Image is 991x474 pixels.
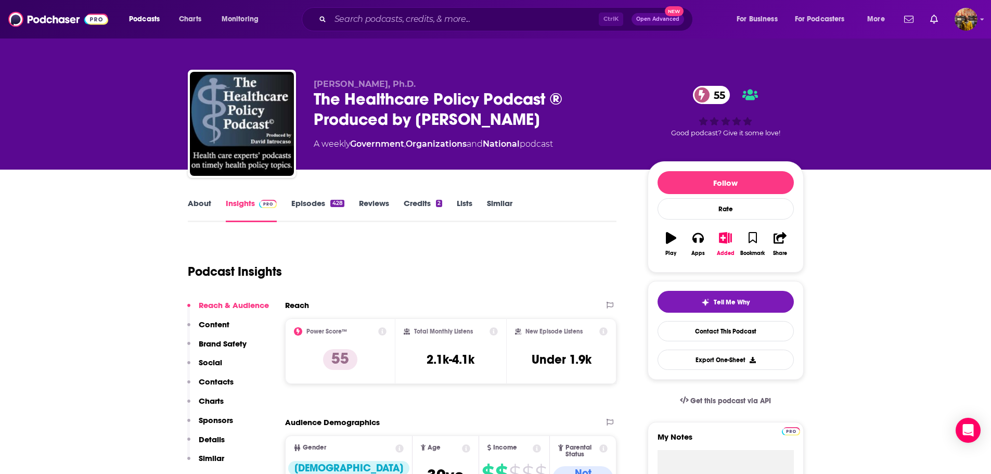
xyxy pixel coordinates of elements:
a: Similar [487,198,512,222]
div: 55Good podcast? Give it some love! [648,79,804,144]
h3: Under 1.9k [532,352,591,367]
span: Gender [303,444,326,451]
p: Charts [199,396,224,406]
span: For Podcasters [795,12,845,27]
img: tell me why sparkle [701,298,710,306]
p: Brand Safety [199,339,247,349]
p: Contacts [199,377,234,387]
p: 55 [323,349,357,370]
button: Added [712,225,739,263]
button: open menu [788,11,860,28]
button: Share [766,225,793,263]
button: Contacts [187,377,234,396]
img: Podchaser - Follow, Share and Rate Podcasts [8,9,108,29]
span: Podcasts [129,12,160,27]
span: Logged in as hratnayake [955,8,977,31]
div: Added [717,250,735,257]
label: My Notes [658,432,794,450]
a: Lists [457,198,472,222]
h2: Reach [285,300,309,310]
a: Show notifications dropdown [926,10,942,28]
div: Apps [691,250,705,257]
span: , [404,139,406,149]
div: Rate [658,198,794,220]
a: Credits2 [404,198,442,222]
input: Search podcasts, credits, & more... [330,11,599,28]
span: Income [493,444,517,451]
p: Reach & Audience [199,300,269,310]
span: Parental Status [565,444,598,458]
a: Reviews [359,198,389,222]
span: Ctrl K [599,12,623,26]
a: Get this podcast via API [672,388,780,414]
span: Get this podcast via API [690,396,771,405]
button: Bookmark [739,225,766,263]
button: Show profile menu [955,8,977,31]
span: More [867,12,885,27]
h2: Power Score™ [306,328,347,335]
span: Age [428,444,441,451]
div: 428 [330,200,344,207]
button: Play [658,225,685,263]
p: Content [199,319,229,329]
p: Sponsors [199,415,233,425]
span: Open Advanced [636,17,679,22]
a: Charts [172,11,208,28]
button: Details [187,434,225,454]
span: New [665,6,684,16]
img: Podchaser Pro [259,200,277,208]
span: [PERSON_NAME], Ph.D. [314,79,416,89]
button: Charts [187,396,224,415]
button: Brand Safety [187,339,247,358]
h2: New Episode Listens [525,328,583,335]
span: Good podcast? Give it some love! [671,129,780,137]
a: National [483,139,520,149]
span: 55 [703,86,730,104]
a: InsightsPodchaser Pro [226,198,277,222]
img: The Healthcare Policy Podcast ® Produced by David Introcaso [190,72,294,176]
span: Charts [179,12,201,27]
button: Apps [685,225,712,263]
h2: Total Monthly Listens [414,328,473,335]
h3: 2.1k-4.1k [427,352,474,367]
img: User Profile [955,8,977,31]
button: Content [187,319,229,339]
button: Export One-Sheet [658,350,794,370]
button: open menu [729,11,791,28]
button: tell me why sparkleTell Me Why [658,291,794,313]
span: Monitoring [222,12,259,27]
img: Podchaser Pro [782,427,800,435]
span: Tell Me Why [714,298,750,306]
p: Similar [199,453,224,463]
button: Open AdvancedNew [632,13,684,25]
a: About [188,198,211,222]
button: Follow [658,171,794,194]
button: open menu [214,11,272,28]
div: 2 [436,200,442,207]
a: Episodes428 [291,198,344,222]
p: Details [199,434,225,444]
a: 55 [693,86,730,104]
button: Similar [187,453,224,472]
a: Organizations [406,139,467,149]
button: Sponsors [187,415,233,434]
button: Social [187,357,222,377]
span: and [467,139,483,149]
div: Play [665,250,676,257]
p: Social [199,357,222,367]
a: Show notifications dropdown [900,10,918,28]
button: open menu [860,11,898,28]
div: A weekly podcast [314,138,553,150]
h2: Audience Demographics [285,417,380,427]
button: open menu [122,11,173,28]
h1: Podcast Insights [188,264,282,279]
div: Search podcasts, credits, & more... [312,7,703,31]
div: Share [773,250,787,257]
div: Open Intercom Messenger [956,418,981,443]
a: Pro website [782,426,800,435]
span: For Business [737,12,778,27]
a: Contact This Podcast [658,321,794,341]
div: Bookmark [740,250,765,257]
